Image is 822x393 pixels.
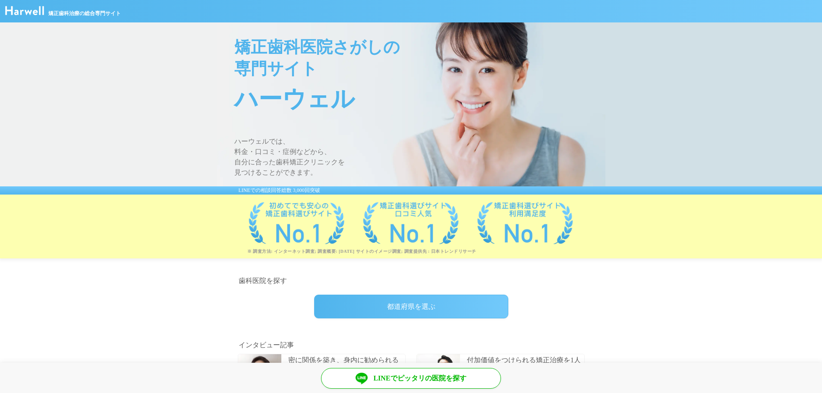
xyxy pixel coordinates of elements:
img: 歯科医師_濱田啓一先生_説明中 [417,354,460,393]
p: ※ 調査方法: インターネット調査; 調査概要: [DATE] サイトのイメージ調査; 調査提供先 : 日本トレンドリサーチ [247,248,605,254]
div: 都道府県を選ぶ [314,295,508,318]
span: 専門サイト [234,58,605,79]
span: ハーウェル [234,79,605,119]
p: 密に関係を築き、身内に勧められる信頼できる治療を提供したい [288,356,403,372]
a: LINEでピッタリの医院を探す [321,368,501,389]
span: 見つけることができます。 [234,167,605,178]
span: 矯正歯科治療の総合専門サイト [48,9,121,17]
div: LINEでの相談回答総数 3,000回突破 [217,186,605,195]
span: 矯正歯科医院さがしの [234,36,605,58]
span: 自分に合った歯科矯正クリニックを [234,157,605,167]
h2: 歯科医院を探す [239,276,584,286]
h2: インタビュー記事 [239,340,584,350]
span: 料金・口コミ・症例などから、 [234,147,605,157]
img: 歯科医師_川﨑万知子先生 [238,354,281,393]
img: ハーウェル [5,6,44,15]
p: 付加価値をつけられる矯正治療を1人でも多くの人に届けたい [467,356,582,372]
span: ハーウェルでは、 [234,136,605,147]
a: ハーウェル [5,9,44,16]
